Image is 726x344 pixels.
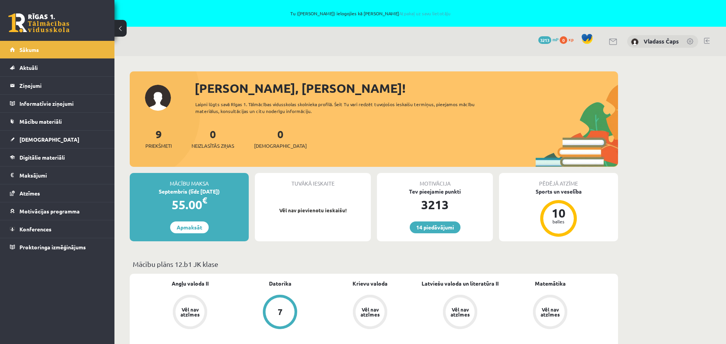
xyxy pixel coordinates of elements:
a: 0[DEMOGRAPHIC_DATA] [254,127,307,150]
legend: Informatīvie ziņojumi [19,95,105,112]
a: Motivācijas programma [10,202,105,220]
div: Vēl nav atzīmes [359,307,381,317]
legend: Maksājumi [19,166,105,184]
a: 0 xp [560,36,577,42]
a: Maksājumi [10,166,105,184]
div: Sports un veselība [499,187,618,195]
a: Latviešu valoda un literatūra II [422,279,499,287]
div: Tuvākā ieskaite [255,173,371,187]
div: Vēl nav atzīmes [179,307,201,317]
a: Aktuāli [10,59,105,76]
a: Proktoringa izmēģinājums [10,238,105,256]
a: Sākums [10,41,105,58]
div: Mācību maksa [130,173,249,187]
span: mP [552,36,559,42]
a: Krievu valoda [353,279,388,287]
span: Neizlasītās ziņas [192,142,234,150]
a: Apmaksāt [170,221,209,233]
a: Mācību materiāli [10,113,105,130]
a: 14 piedāvājumi [410,221,460,233]
a: Datorika [269,279,291,287]
span: Priekšmeti [145,142,172,150]
span: Aktuāli [19,64,38,71]
a: Atzīmes [10,184,105,202]
a: Digitālie materiāli [10,149,105,166]
a: 9Priekšmeti [145,127,172,150]
div: Vēl nav atzīmes [449,307,471,317]
div: Motivācija [377,173,493,187]
span: 0 [560,36,567,44]
span: Konferences [19,226,52,233]
div: [PERSON_NAME], [PERSON_NAME]! [195,79,618,97]
a: 7 [235,295,325,331]
a: Vēl nav atzīmes [505,295,595,331]
div: balles [547,219,570,224]
img: Vladass Čaps [631,38,639,46]
a: Vladass Čaps [644,37,679,45]
a: Konferences [10,220,105,238]
a: Rīgas 1. Tālmācības vidusskola [8,13,69,32]
div: Vēl nav atzīmes [539,307,561,317]
a: [DEMOGRAPHIC_DATA] [10,131,105,148]
a: Vēl nav atzīmes [325,295,415,331]
span: Digitālie materiāli [19,154,65,161]
a: Angļu valoda II [172,279,209,287]
div: Septembris (līdz [DATE]) [130,187,249,195]
a: Atpakaļ uz savu lietotāju [399,10,451,16]
legend: Ziņojumi [19,77,105,94]
a: Informatīvie ziņojumi [10,95,105,112]
a: Matemātika [535,279,566,287]
p: Mācību plāns 12.b1 JK klase [133,259,615,269]
div: Tev pieejamie punkti [377,187,493,195]
span: Tu ([PERSON_NAME]) ielogojies kā [PERSON_NAME] [88,11,654,16]
a: Vēl nav atzīmes [145,295,235,331]
a: Sports un veselība 10 balles [499,187,618,238]
span: Proktoringa izmēģinājums [19,244,86,250]
a: 3213 mP [538,36,559,42]
a: 0Neizlasītās ziņas [192,127,234,150]
div: Laipni lūgts savā Rīgas 1. Tālmācības vidusskolas skolnieka profilā. Šeit Tu vari redzēt tuvojošo... [195,101,488,115]
span: Atzīmes [19,190,40,197]
span: 3213 [538,36,551,44]
span: Mācību materiāli [19,118,62,125]
span: € [202,195,207,206]
span: Motivācijas programma [19,208,80,215]
p: Vēl nav pievienotu ieskaišu! [259,207,367,214]
span: xp [568,36,573,42]
div: Pēdējā atzīme [499,173,618,187]
span: [DEMOGRAPHIC_DATA] [19,136,79,143]
span: [DEMOGRAPHIC_DATA] [254,142,307,150]
a: Ziņojumi [10,77,105,94]
span: Sākums [19,46,39,53]
div: 3213 [377,195,493,214]
div: 10 [547,207,570,219]
div: 55.00 [130,195,249,214]
a: Vēl nav atzīmes [415,295,505,331]
div: 7 [278,308,283,316]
